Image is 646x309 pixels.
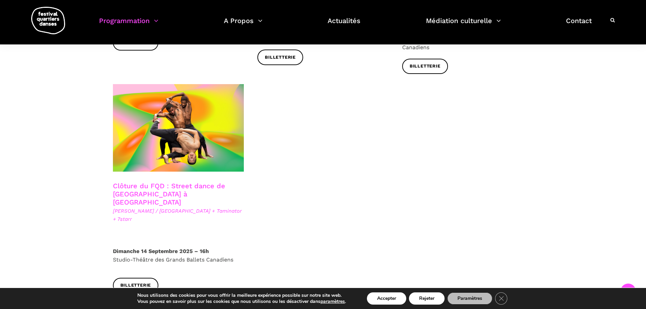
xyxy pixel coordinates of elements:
[113,182,225,206] a: Clôture du FQD : Street dance de [GEOGRAPHIC_DATA] à [GEOGRAPHIC_DATA]
[137,298,346,305] p: Vous pouvez en savoir plus sur les cookies que nous utilisons ou les désactiver dans .
[120,282,151,289] span: Billetterie
[447,292,492,305] button: Paramètres
[113,247,244,264] p: Studio-Théâtre des Grands Ballets Canadiens
[31,7,65,34] img: logo-fqd-med
[113,278,159,293] a: Billetterie
[402,59,448,74] a: Billetterie
[367,292,406,305] button: Accepter
[328,15,360,35] a: Actualités
[224,15,262,35] a: A Propos
[409,292,445,305] button: Rejeter
[410,63,441,70] span: Billetterie
[257,50,303,65] a: Billetterie
[113,248,209,254] strong: Dimanche 14 Septembre 2025 – 16h
[113,207,244,223] span: [PERSON_NAME] / [GEOGRAPHIC_DATA] + Taminator + 7starr
[99,15,158,35] a: Programmation
[426,15,501,35] a: Médiation culturelle
[320,298,345,305] button: paramètres
[566,15,592,35] a: Contact
[265,54,296,61] span: Billetterie
[137,292,346,298] p: Nous utilisons des cookies pour vous offrir la meilleure expérience possible sur notre site web.
[495,292,507,305] button: Close GDPR Cookie Banner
